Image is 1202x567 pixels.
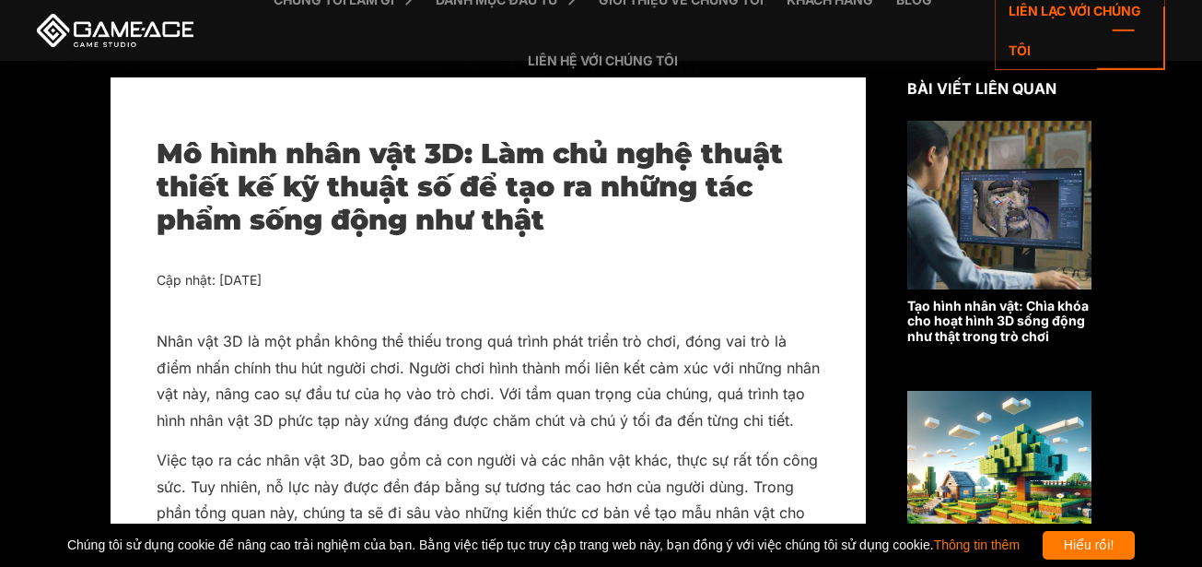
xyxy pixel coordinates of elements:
[157,451,818,548] font: Việc tạo ra các nhân vật 3D, bao gồm cả con người và các nhân vật khác, thực sự rất tốn công sức....
[157,332,820,429] font: Nhân vật 3D là một phần không thể thiếu trong quá trình phát triển trò chơi, đóng vai trò là điểm...
[907,121,1091,345] a: Tạo hình nhân vật: Chìa khóa cho hoạt hình 3D sống động như thật trong trò chơi
[934,537,1020,552] a: Thông tin thêm
[907,79,1056,98] font: Bài viết liên quan
[528,53,678,68] font: Liên hệ với chúng tôi
[519,30,687,91] a: Liên hệ với chúng tôi
[907,298,1089,345] font: Tạo hình nhân vật: Chìa khóa cho hoạt hình 3D sống động như thật trong trò chơi
[907,391,1091,560] img: Có liên quan
[157,136,783,237] font: Mô hình nhân vật 3D: Làm chủ nghệ thuật thiết kế kỹ thuật số để tạo ra những tác phẩm sống động n...
[157,272,262,288] font: Cập nhật: [DATE]
[907,121,1091,289] img: Có liên quan
[67,537,934,552] font: Chúng tôi sử dụng cookie để nâng cao trải nghiệm của bạn. Bằng việc tiếp tục truy cập trang web n...
[1064,537,1114,552] font: Hiểu rồi!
